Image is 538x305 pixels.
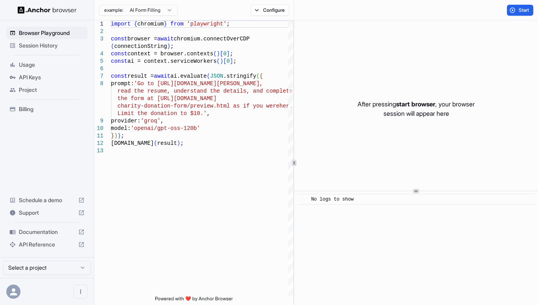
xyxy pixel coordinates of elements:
span: { [134,21,137,27]
span: const [111,51,127,57]
span: start browser [396,100,435,108]
div: 10 [94,125,103,132]
span: 'playwright' [187,21,227,27]
div: 7 [94,73,103,80]
span: ) [167,43,170,49]
div: Browser Playground [6,27,88,39]
span: from [170,21,184,27]
div: 4 [94,50,103,58]
span: Schedule a demo [19,196,75,204]
span: Documentation [19,228,75,236]
span: await [157,36,174,42]
span: [ [220,51,223,57]
span: ( [217,58,220,64]
div: Support [6,206,88,219]
span: ) [118,133,121,139]
span: chromium [137,21,164,27]
span: No logs to show [311,197,354,202]
div: 2 [94,28,103,35]
span: ai.evaluate [170,73,206,79]
span: model: [111,125,131,131]
span: chromium.connectOverCDP [174,36,250,42]
span: ​ [301,195,305,203]
button: Start [507,5,533,16]
span: example: [104,7,123,13]
span: ( [213,51,216,57]
span: ] [227,51,230,57]
span: ) [177,140,180,146]
div: Billing [6,103,88,115]
span: .stringify [223,73,256,79]
span: 0 [227,58,230,64]
span: Project [19,86,85,94]
div: 6 [94,65,103,73]
span: Usage [19,61,85,69]
span: Limit the donation to $10.' [118,110,207,117]
div: 12 [94,140,103,147]
span: JSON [210,73,223,79]
div: Schedule a demo [6,194,88,206]
span: ( [154,140,157,146]
div: Usage [6,58,88,71]
span: Browser Playground [19,29,85,37]
span: ; [227,21,230,27]
span: 'Go to [URL][DOMAIN_NAME][PERSON_NAME], [134,80,263,87]
span: 'openai/gpt-oss-120b' [131,125,200,131]
span: context = browser.contexts [127,51,213,57]
span: , [160,118,164,124]
span: } [164,21,167,27]
div: API Reference [6,238,88,251]
span: [DOMAIN_NAME] [111,140,154,146]
span: Powered with ❤️ by Anchor Browser [155,296,233,305]
span: Billing [19,105,85,113]
span: ) [114,133,117,139]
div: Session History [6,39,88,52]
span: ; [180,140,183,146]
span: charity-donation-form/preview.html as if you were [118,103,280,109]
span: provider: [111,118,141,124]
span: ] [230,58,233,64]
div: 3 [94,35,103,43]
span: 'groq' [141,118,160,124]
span: result = [127,73,154,79]
span: const [111,73,127,79]
span: ; [233,58,236,64]
span: Support [19,209,75,217]
span: result [157,140,177,146]
span: connectionString [114,43,167,49]
span: ( [111,43,114,49]
span: ; [170,43,173,49]
span: API Reference [19,241,75,248]
span: await [154,73,170,79]
span: browser = [127,36,157,42]
div: API Keys [6,71,88,84]
span: ) [217,51,220,57]
button: Open menu [74,285,88,299]
div: 1 [94,20,103,28]
button: Configure [251,5,289,16]
span: ai = context.serviceWorkers [127,58,217,64]
img: Anchor Logo [18,6,77,14]
span: [ [223,58,227,64]
span: the form at [URL][DOMAIN_NAME] [118,95,217,102]
div: 8 [94,80,103,88]
span: prompt: [111,80,134,87]
span: 0 [223,51,227,57]
span: ) [220,58,223,64]
span: ; [121,133,124,139]
div: Documentation [6,226,88,238]
span: { [260,73,263,79]
span: import [111,21,131,27]
div: 13 [94,147,103,155]
span: read the resume, understand the details, and compl [118,88,283,94]
span: ; [230,51,233,57]
div: Project [6,84,88,96]
span: } [111,133,114,139]
div: 5 [94,58,103,65]
p: After pressing , your browser session will appear here [357,99,475,118]
span: const [111,36,127,42]
span: Session History [19,42,85,49]
span: Start [519,7,530,13]
span: const [111,58,127,64]
span: , [207,110,210,117]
